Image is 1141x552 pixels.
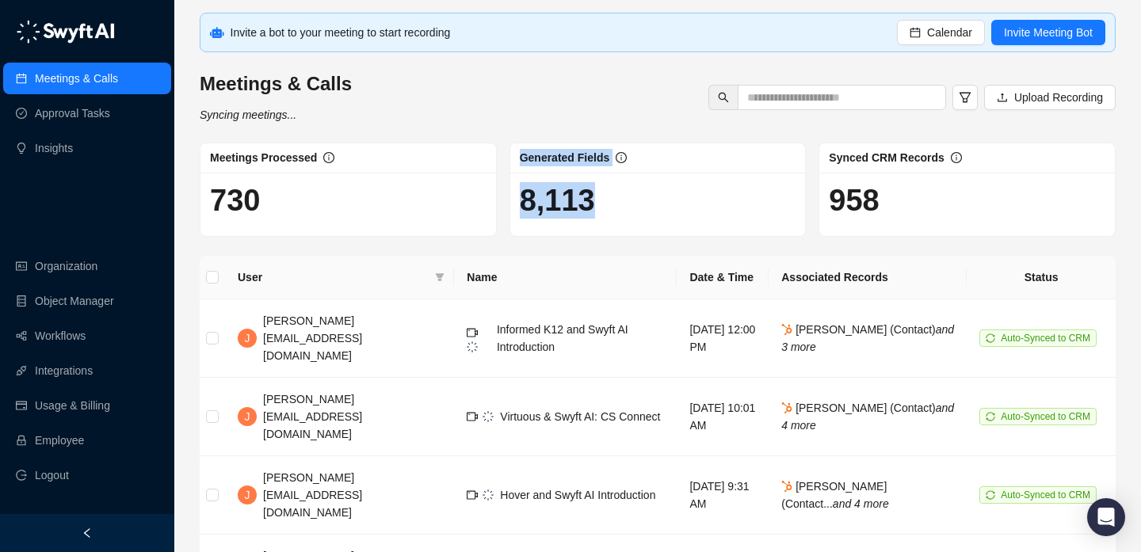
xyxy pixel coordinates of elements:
img: logo-small-inverted-DW8HDUn_.png [483,489,494,501]
span: left [82,527,93,539]
a: Employee [35,424,84,456]
span: filter [432,265,448,289]
span: Calendar [927,24,972,41]
th: Associated Records [769,256,967,299]
td: [DATE] 9:31 AM [677,456,769,535]
span: Auto-Synced to CRM [1001,489,1090,501]
span: [PERSON_NAME] (Contact) [781,323,954,353]
span: Upload Recording [1014,89,1103,106]
span: Auto-Synced to CRM [1001,411,1090,422]
i: Syncing meetings... [200,108,296,121]
h1: 958 [829,182,1105,219]
span: [PERSON_NAME][EMAIL_ADDRESS][DOMAIN_NAME] [263,393,362,440]
span: logout [16,470,27,481]
i: and 4 more [781,402,954,432]
th: Date & Time [677,256,769,299]
span: search [718,92,729,103]
span: filter [959,91,971,104]
span: User [238,268,429,286]
span: Informed K12 and Swyft AI Introduction [497,323,628,353]
span: J [245,408,250,425]
span: sync [986,490,995,500]
span: video-camera [467,327,478,338]
span: Hover and Swyft AI Introduction [500,489,655,501]
a: Workflows [35,320,86,352]
span: J [245,329,250,347]
a: Meetings & Calls [35,63,118,94]
span: Auto-Synced to CRM [1001,333,1090,344]
span: [PERSON_NAME][EMAIL_ADDRESS][DOMAIN_NAME] [263,314,362,362]
span: Meetings Processed [210,151,317,164]
span: filter [435,272,445,282]
span: Logout [35,459,69,491]
span: info-circle [616,152,627,163]
span: [PERSON_NAME] (Contact) [781,402,954,432]
div: Open Intercom Messenger [1087,498,1125,536]
a: Object Manager [35,285,114,317]
span: Invite Meeting Bot [1004,24,1093,41]
a: Integrations [35,355,93,386]
h1: 8,113 [520,182,796,219]
span: Virtuous & Swyft AI: CS Connect [500,410,660,423]
i: and 4 more [833,497,889,510]
span: info-circle [323,152,334,163]
span: info-circle [951,152,962,163]
span: calendar [910,27,921,38]
h3: Meetings & Calls [200,71,352,97]
img: logo-small-inverted-DW8HDUn_.png [483,411,494,422]
th: Name [454,256,677,299]
img: logo-05li4sbe.png [16,20,115,44]
img: logo-small-inverted-DW8HDUn_.png [467,341,478,352]
span: [PERSON_NAME] (Contact... [781,480,888,510]
span: Generated Fields [520,151,610,164]
span: [PERSON_NAME][EMAIL_ADDRESS][DOMAIN_NAME] [263,471,362,519]
a: Usage & Billing [35,390,110,421]
span: Invite a bot to your meeting to start recording [231,26,451,39]
i: and 3 more [781,323,954,353]
td: [DATE] 10:01 AM [677,378,769,456]
a: Organization [35,250,97,282]
span: sync [986,412,995,421]
h1: 730 [210,182,487,219]
span: Synced CRM Records [829,151,944,164]
button: Upload Recording [984,85,1116,110]
button: Invite Meeting Bot [991,20,1105,45]
th: Status [967,256,1116,299]
span: video-camera [467,489,478,501]
a: Insights [35,132,73,164]
a: Approval Tasks [35,97,110,129]
span: video-camera [467,411,478,422]
span: upload [997,92,1008,103]
span: J [245,486,250,504]
button: Calendar [897,20,985,45]
td: [DATE] 12:00 PM [677,299,769,378]
span: sync [986,333,995,343]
